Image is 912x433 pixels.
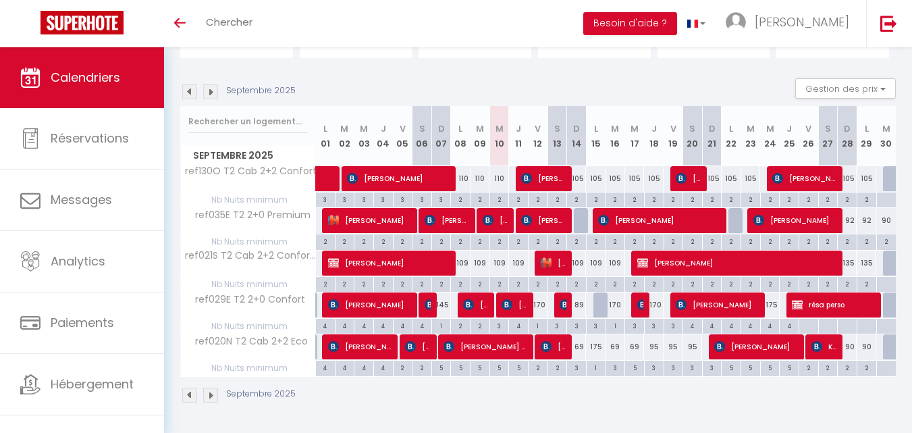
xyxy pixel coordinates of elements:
[637,292,644,317] span: [PERSON_NAME]
[11,5,51,46] button: Ouvrir le widget de chat LiveChat
[882,122,890,135] abbr: M
[625,106,645,166] th: 17
[181,193,315,207] span: Nb Nuits minimum
[471,277,489,290] div: 2
[183,166,317,176] span: ref130O T2 Cab 2+2 Confort
[819,193,838,205] div: 2
[676,165,702,191] span: [PERSON_NAME]
[471,106,490,166] th: 09
[548,361,567,374] div: 2
[451,166,471,191] div: 110
[703,361,722,374] div: 3
[741,361,760,374] div: 5
[838,277,857,290] div: 2
[529,292,548,317] div: 170
[347,165,452,191] span: [PERSON_NAME]
[328,250,452,276] span: [PERSON_NAME]
[51,191,112,208] span: Messages
[645,277,664,290] div: 2
[509,251,529,276] div: 109
[374,319,393,332] div: 4
[819,361,838,374] div: 2
[354,234,373,247] div: 2
[490,361,509,374] div: 5
[394,319,412,332] div: 4
[795,78,896,99] button: Gestion des prix
[560,292,566,317] span: [PERSON_NAME]
[625,166,645,191] div: 105
[206,15,252,29] span: Chercher
[606,334,625,359] div: 69
[336,319,354,332] div: 4
[857,234,876,247] div: 2
[509,234,528,247] div: 2
[316,319,335,332] div: 4
[463,292,489,317] span: [PERSON_NAME]
[354,106,374,166] th: 03
[548,234,567,247] div: 2
[722,106,741,166] th: 22
[509,361,528,374] div: 5
[393,106,412,166] th: 05
[374,361,393,374] div: 4
[683,334,703,359] div: 95
[625,193,644,205] div: 2
[741,106,761,166] th: 23
[766,122,774,135] abbr: M
[761,193,780,205] div: 2
[606,251,625,276] div: 109
[709,122,716,135] abbr: D
[741,319,760,332] div: 4
[328,334,394,359] span: [PERSON_NAME]
[360,122,368,135] abbr: M
[857,106,876,166] th: 29
[722,361,741,374] div: 5
[41,11,124,34] img: Super Booking
[772,165,838,191] span: [PERSON_NAME]
[412,361,431,374] div: 2
[226,84,296,97] p: Septembre 2025
[844,122,851,135] abbr: D
[502,292,528,317] span: [PERSON_NAME]
[412,277,431,290] div: 2
[567,277,586,290] div: 2
[471,193,489,205] div: 2
[451,251,471,276] div: 109
[535,122,541,135] abbr: V
[51,69,120,86] span: Calendriers
[594,122,598,135] abbr: L
[761,319,780,332] div: 4
[509,193,528,205] div: 2
[471,251,490,276] div: 109
[51,314,114,331] span: Paiements
[761,277,780,290] div: 2
[606,106,625,166] th: 16
[586,106,606,166] th: 15
[741,193,760,205] div: 2
[761,361,780,374] div: 5
[722,234,741,247] div: 2
[838,193,857,205] div: 2
[586,166,606,191] div: 105
[451,106,471,166] th: 08
[567,319,586,332] div: 3
[741,234,760,247] div: 2
[374,193,393,205] div: 3
[703,193,722,205] div: 2
[336,361,354,374] div: 4
[811,334,838,359] span: Karina Gear Etioux
[335,106,354,166] th: 02
[51,253,105,270] span: Analytics
[432,193,451,205] div: 3
[857,193,876,205] div: 2
[838,234,857,247] div: 2
[637,250,840,276] span: [PERSON_NAME]
[567,292,587,317] div: 89
[328,292,413,317] span: [PERSON_NAME]
[354,319,373,332] div: 4
[625,334,645,359] div: 69
[458,122,462,135] abbr: L
[516,122,521,135] abbr: J
[760,292,780,317] div: 175
[586,251,606,276] div: 109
